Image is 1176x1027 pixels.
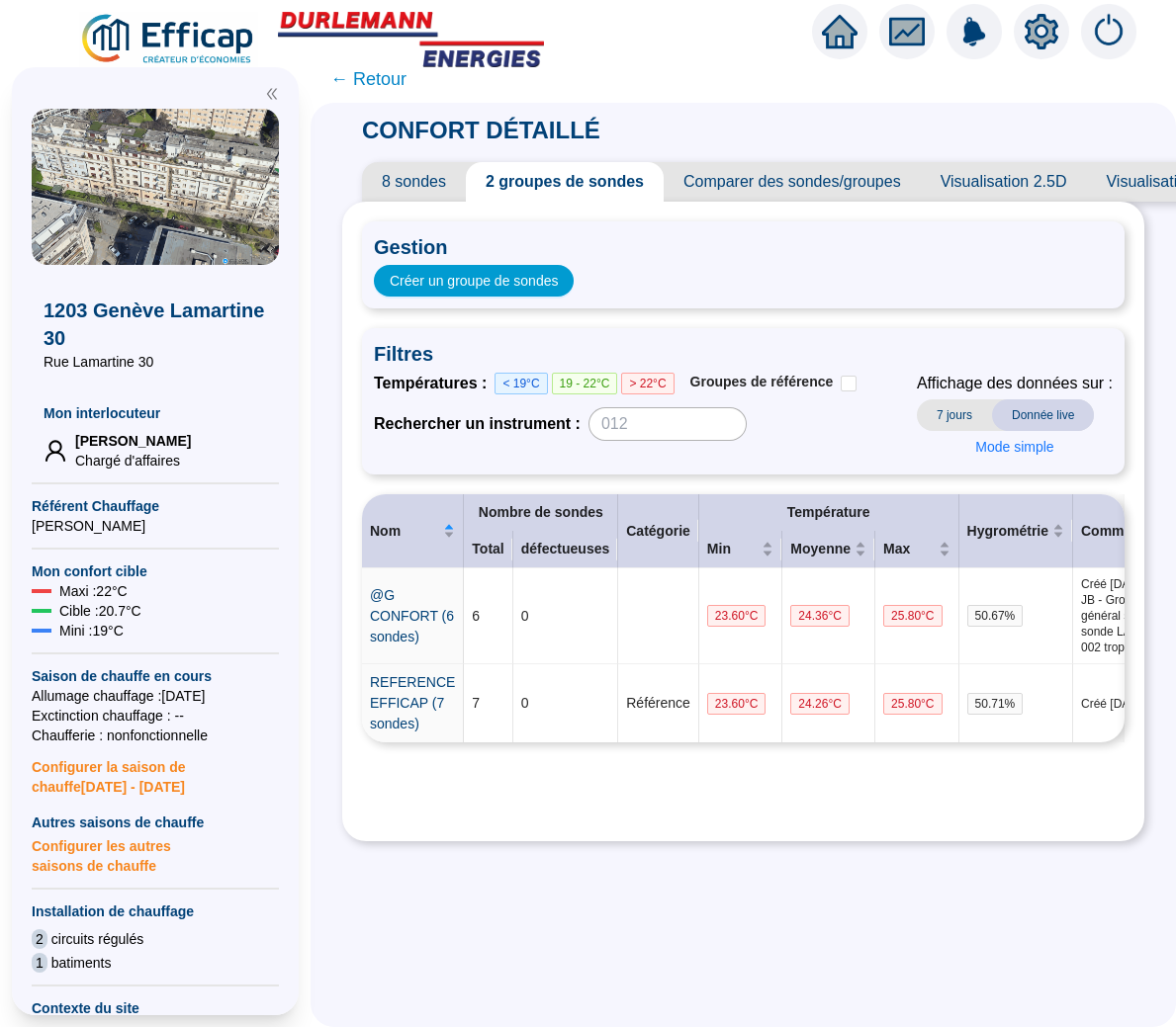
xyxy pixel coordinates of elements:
[917,372,1113,395] span: Affichage des données sur :
[1081,696,1169,712] span: Créé [DATE]
[699,494,959,531] th: Température
[390,271,558,292] span: Créer un groupe de sondes
[32,496,279,516] span: Référent Chauffage
[464,664,512,742] td: 7
[32,901,279,921] span: Installation de chauffage
[707,605,767,627] span: 23.60 °C
[370,587,454,644] a: @G CONFORT (6 sondes)
[917,399,992,431] span: 7 jours
[1024,14,1059,49] span: setting
[464,568,512,664] td: 6
[992,399,1094,431] span: Donnée live
[79,12,258,67] img: efficap energie logo
[464,531,512,568] th: Total
[32,832,279,876] span: Configurer les autres saisons de chauffe
[32,813,279,832] span: Autres saisons de chauffe
[883,693,943,715] span: 25.80 °C
[707,693,767,715] span: 23.60 °C
[552,373,618,394] span: 19 - 22°C
[32,516,279,536] span: [PERSON_NAME]
[32,666,279,686] span: Saison de chauffe en cours
[513,531,618,568] th: défectueuses
[782,531,875,568] th: Moyenne
[889,14,925,49] span: fund
[51,953,112,973] span: batiments
[959,431,1069,463] button: Mode simple
[513,568,618,664] td: 0
[967,521,1048,542] span: Hygrométrie
[464,494,618,531] th: Nombre de sondes
[44,297,267,352] span: 1203 Genève Lamartine 30
[790,539,851,559] span: Moyenne
[59,621,124,641] span: Mini : 19 °C
[875,531,959,568] th: Max
[822,14,858,49] span: home
[32,998,279,1018] span: Contexte du site
[44,403,267,423] span: Mon interlocuteur
[588,407,747,441] input: 012
[707,539,759,559] span: Min
[32,561,279,581] span: Mon confort cible
[44,352,267,372] span: Rue Lamartine 30
[1081,576,1169,655] span: Créé [DATE] JB - Groupe général sauf sonde LAM 002 trop froide
[32,686,279,706] span: Allumage chauffage : [DATE]
[374,412,581,436] span: Rechercher un instrument :
[1081,4,1136,59] img: alerts
[51,929,143,949] span: circuits régulés
[370,521,439,542] span: Nom
[921,162,1087,202] span: Visualisation 2.5D
[664,162,921,202] span: Comparer des sondes/groupes
[32,929,47,949] span: 2
[967,605,1024,627] span: 50.67 %
[75,431,191,451] span: [PERSON_NAME]
[342,117,620,143] span: CONFORT DÉTAILLÉ
[495,373,547,394] span: < 19°C
[44,439,67,463] span: user
[618,494,699,568] th: Catégorie
[362,494,464,568] th: Nom
[370,674,455,731] a: REFERENCE EFFICAP (7 sondes)
[690,374,834,389] span: Groupes de référence
[362,162,466,202] span: 8 sondes
[513,664,618,742] td: 0
[75,451,191,471] span: Chargé d'affaires
[975,437,1053,458] span: Mode simple
[265,87,279,101] span: double-left
[32,745,279,797] span: Configurer la saison de chauffe [DATE] - [DATE]
[466,162,664,202] span: 2 groupes de sondes
[883,539,935,559] span: Max
[330,65,407,93] span: ← Retour
[374,233,1113,261] span: Gestion
[278,12,545,67] img: Logo partenaire
[32,706,279,726] span: Exctinction chauffage : --
[959,494,1073,568] th: Hygrométrie
[947,4,1002,59] img: alerts
[32,726,279,745] span: Chaufferie : non fonctionnelle
[618,664,699,742] td: Référence
[374,372,495,395] span: Températures :
[790,693,850,715] span: 24.26 °C
[59,581,128,601] span: Maxi : 22 °C
[883,605,943,627] span: 25.80 °C
[790,605,850,627] span: 24.36 °C
[374,265,574,297] button: Créer un groupe de sondes
[967,693,1024,715] span: 50.71 %
[374,340,1113,368] span: Filtres
[621,373,674,394] span: > 22°C
[699,531,783,568] th: Min
[32,953,47,973] span: 1
[59,601,141,621] span: Cible : 20.7 °C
